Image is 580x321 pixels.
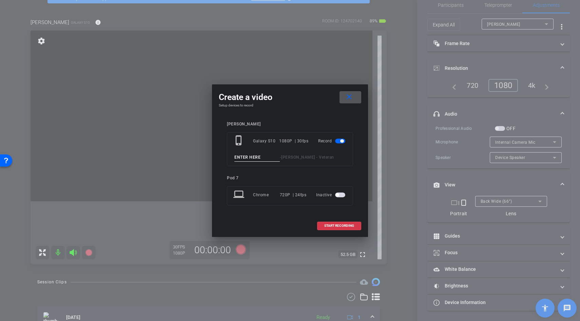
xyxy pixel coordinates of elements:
[279,135,308,147] div: 1080P | 30fps
[227,122,353,127] div: [PERSON_NAME]
[253,135,279,147] div: Galaxy S10
[233,135,246,147] mat-icon: phone_iphone
[253,189,280,201] div: Chrome
[280,155,282,160] span: -
[227,176,353,181] div: Pod 7
[317,222,361,230] button: START RECORDING
[345,93,353,101] mat-icon: close
[316,189,347,201] div: Inactive
[318,135,347,147] div: Record
[234,153,280,162] input: ENTER HERE
[281,155,334,160] span: [PERSON_NAME] - Veteran
[280,189,307,201] div: 720P | 24fps
[219,91,361,103] div: Create a video
[219,103,361,107] h4: Setup devices to record
[324,224,354,227] span: START RECORDING
[233,189,246,201] mat-icon: laptop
